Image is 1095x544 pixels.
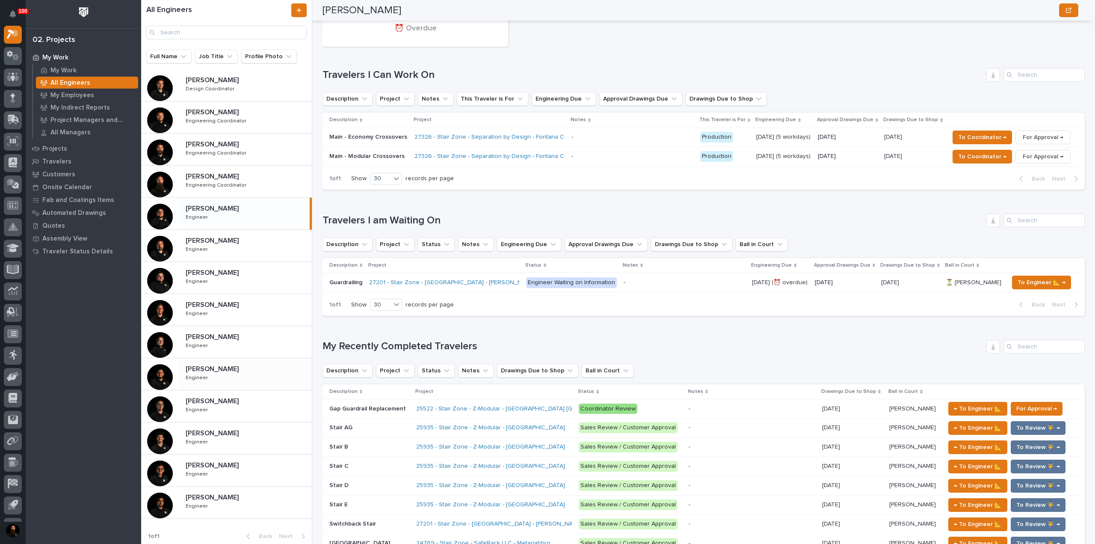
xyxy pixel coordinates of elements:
a: 27201 - Stair Zone - [GEOGRAPHIC_DATA] - [PERSON_NAME] Shop [369,279,552,286]
p: Switchback Stair [329,519,378,528]
p: Engineer [186,373,210,381]
p: This Traveler is For [699,115,746,125]
h2: [PERSON_NAME] [323,4,401,17]
span: To Engineer 📐 → [1018,277,1065,288]
button: Ball in Court [582,364,634,378]
p: Approval Drawings Due [814,261,870,270]
button: ← To Engineer 📐 [948,498,1007,512]
p: [PERSON_NAME] [186,267,240,277]
p: Stair B [329,442,350,451]
span: Back [1027,301,1045,309]
button: To Review 👨‍🏭 → [1011,517,1065,531]
button: Notes [418,92,453,106]
a: Automated Drawings [26,206,141,219]
p: Main - Economy Crossovers [329,134,408,141]
p: [DATE] [822,499,842,508]
span: Next [279,532,298,540]
p: [PERSON_NAME] [186,171,240,181]
a: My Work [26,51,141,64]
p: [DATE] [818,134,878,141]
p: Drawings Due to Shop [883,115,938,125]
tr: Switchback StairSwitchback Stair 27201 - Stair Zone - [GEOGRAPHIC_DATA] - [PERSON_NAME] Shop Sale... [323,514,1085,534]
p: [DATE] [884,132,904,141]
p: My Work [42,54,68,62]
a: Project Managers and Engineers [33,114,141,126]
p: My Work [50,67,77,74]
div: Sales Review / Customer Approval [579,519,678,529]
p: [PERSON_NAME] [889,499,938,508]
a: Travelers [26,155,141,168]
button: Next [275,532,312,540]
p: Description [329,261,358,270]
button: For Approval → [1011,402,1062,416]
p: Project [415,387,433,396]
a: Projects [26,142,141,155]
button: Engineering Due [532,92,596,106]
p: [DATE] [815,279,874,286]
button: Drawings Due to Shop [651,238,732,251]
button: For Approval → [1015,150,1071,163]
a: Traveler Status Details [26,245,141,258]
div: - [624,279,625,286]
button: Drawings Due to Shop [686,92,767,106]
div: 02. Projects [33,36,75,45]
p: [PERSON_NAME] [186,492,240,502]
div: Search [1003,68,1085,82]
p: [PERSON_NAME] [186,460,240,470]
span: ← To Engineer 📐 [954,500,1002,510]
p: Engineering Coordinator [186,149,248,156]
p: Fab and Coatings Items [42,196,114,204]
p: Project [414,115,432,125]
div: - [571,153,573,160]
span: ← To Engineer 📐 [954,423,1002,433]
p: [PERSON_NAME] [186,107,240,116]
button: To Review 👨‍🏭 → [1011,498,1065,512]
span: Back [1027,175,1045,183]
p: [PERSON_NAME] [186,428,240,437]
a: All Managers [33,126,141,138]
p: Stair E [329,499,349,508]
button: Notes [458,364,494,378]
tr: Stair EStair E 25935 - Stair Zone - Z-Modular - [GEOGRAPHIC_DATA] Sales Review / Customer Approva... [323,495,1085,514]
a: [PERSON_NAME][PERSON_NAME] EngineerEngineer [141,422,312,455]
button: For Approval → [1015,131,1071,144]
p: [PERSON_NAME] [889,480,938,489]
a: Customers [26,168,141,181]
button: To Engineer 📐 → [1012,276,1071,289]
div: Search [1003,214,1085,227]
span: ← To Engineer 📐 [954,481,1002,491]
div: Sales Review / Customer Approval [579,442,678,452]
a: 25935 - Stair Zone - Z-Modular - [GEOGRAPHIC_DATA] [416,443,565,451]
div: - [689,520,690,528]
a: [PERSON_NAME][PERSON_NAME] EngineerEngineer [141,326,312,358]
h1: My Recently Completed Travelers [323,340,983,353]
button: This Traveler is For [457,92,528,106]
button: ← To Engineer 📐 [948,402,1007,416]
button: To Review 👨‍🏭 → [1011,421,1065,435]
button: To Review 👨‍🏭 → [1011,479,1065,493]
span: To Review 👨‍🏭 → [1016,423,1060,433]
button: Approval Drawings Due [599,92,682,106]
div: - [689,463,690,470]
a: [PERSON_NAME][PERSON_NAME] Engineering CoordinatorEngineering Coordinator [141,166,312,198]
p: Guardrailing [329,277,364,286]
p: 100 [19,8,27,14]
p: [DATE] [822,442,842,451]
button: Ball in Court [736,238,788,251]
p: Notes [623,261,638,270]
span: Next [1052,301,1071,309]
a: My Employees [33,89,141,101]
p: Automated Drawings [42,209,106,217]
p: Travelers [42,158,71,166]
p: Show [351,175,367,182]
div: Search [146,26,307,39]
p: Engineer [186,309,210,317]
p: Assembly View [42,235,87,243]
span: To Coordinator → [958,152,1006,162]
button: Status [418,238,455,251]
a: 25935 - Stair Zone - Z-Modular - [GEOGRAPHIC_DATA] [416,463,565,470]
span: ← To Engineer 📐 [954,404,1002,414]
button: Project [376,238,414,251]
p: Engineering Coordinator [186,181,248,188]
p: Status [525,261,542,270]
